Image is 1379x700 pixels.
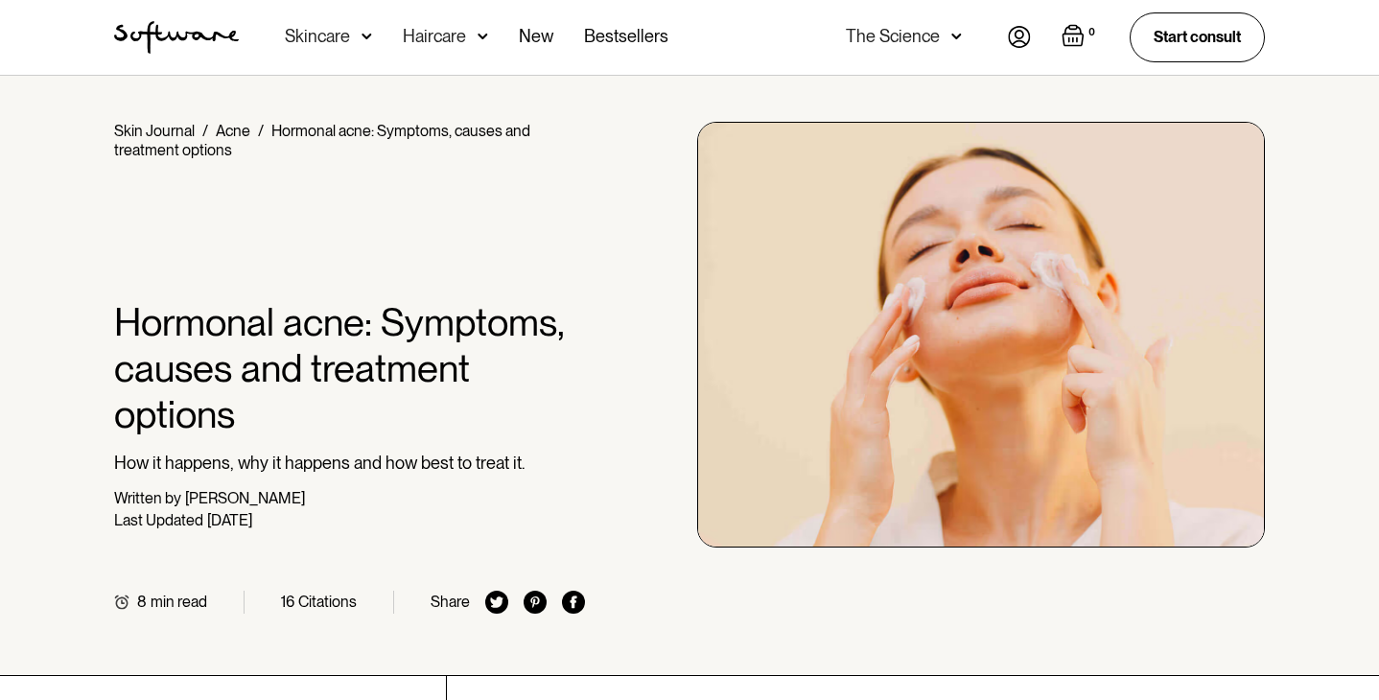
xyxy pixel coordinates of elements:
a: Start consult [1130,12,1265,61]
div: [PERSON_NAME] [185,489,305,507]
img: twitter icon [485,591,508,614]
div: / [258,122,264,140]
img: pinterest icon [524,591,547,614]
div: Last Updated [114,511,203,529]
div: Share [431,593,470,611]
img: Software Logo [114,21,239,54]
img: facebook icon [562,591,585,614]
img: arrow down [362,27,372,46]
div: [DATE] [207,511,252,529]
a: Acne [216,122,250,140]
div: 8 [137,593,147,611]
h1: Hormonal acne: Symptoms, causes and treatment options [114,299,585,437]
div: Hormonal acne: Symptoms, causes and treatment options [114,122,530,159]
div: 0 [1085,24,1099,41]
div: 16 [281,593,294,611]
div: Written by [114,489,181,507]
a: Open empty cart [1062,24,1099,51]
div: The Science [846,27,940,46]
img: arrow down [951,27,962,46]
div: Haircare [403,27,466,46]
p: How it happens, why it happens and how best to treat it. [114,453,585,474]
div: Citations [298,593,357,611]
div: min read [151,593,207,611]
a: Skin Journal [114,122,195,140]
div: Skincare [285,27,350,46]
img: arrow down [478,27,488,46]
a: home [114,21,239,54]
div: / [202,122,208,140]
